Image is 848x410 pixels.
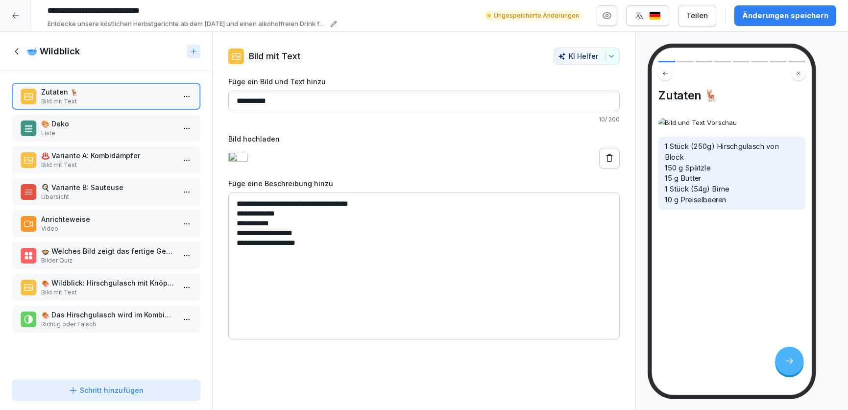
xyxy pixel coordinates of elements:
[12,83,200,110] div: Zutaten 🦌Bild mit Text
[41,129,175,138] p: Liste
[12,146,200,173] div: ♨️ Variante A: KombidämpferBild mit Text
[41,214,175,224] p: Anrichteweise
[41,150,175,161] p: ♨️ Variante A: Kombidämpfer
[41,87,175,97] p: Zutaten 🦌
[665,142,799,205] p: 1 Stück (250g) Hirschgulasch von Block 150 g Spätzle 15 g Butter 1 Stück (54g) Birne 10 g Preisel...
[41,278,175,288] p: 🍖 Wildblick: Hirschgulasch mit Knöpfle und Beilagen
[734,5,836,26] button: Änderungen speichern
[41,182,175,193] p: 🍳 Variante B: Sauteuse
[12,306,200,333] div: 🍖 Das Hirschgulasch wird im Kombidämpfer im 'Schublade erwärmen'-Programm erhitzt.Richtig oder Fa...
[12,115,200,142] div: 🎨 DekoListe
[228,178,620,189] label: Füge eine Beschreibung hinzu
[686,10,708,21] div: Teilen
[26,46,80,57] h1: 🥣 Wildblick
[41,246,175,256] p: 🍲 Welches Bild zeigt das fertige Gericht "Wildblick"?
[12,274,200,301] div: 🍖 Wildblick: Hirschgulasch mit Knöpfle und BeilagenBild mit Text
[41,193,175,201] p: Übersicht
[41,224,175,233] p: Video
[41,320,175,329] p: Richtig oder Falsch
[41,288,175,297] p: Bild mit Text
[658,118,805,127] img: Bild und Text Vorschau
[68,385,144,395] div: Schritt hinzufügen
[41,256,175,265] p: Bilder Quiz
[228,134,620,144] label: Bild hochladen
[678,5,716,26] button: Teilen
[41,97,175,106] p: Bild mit Text
[41,310,175,320] p: 🍖 Das Hirschgulasch wird im Kombidämpfer im 'Schublade erwärmen'-Programm erhitzt.
[12,242,200,269] div: 🍲 Welches Bild zeigt das fertige Gericht "Wildblick"?Bilder Quiz
[12,178,200,205] div: 🍳 Variante B: SauteuseÜbersicht
[249,49,301,63] p: Bild mit Text
[41,119,175,129] p: 🎨 Deko
[558,52,615,60] div: KI Helfer
[48,19,327,29] p: Entdecke unsere köstlichen Herbstgerichte ab dem [DATE] und einen alkoholfreien Drink für den [PE...
[41,161,175,169] p: Bild mit Text
[742,10,828,21] div: Änderungen speichern
[494,11,579,20] p: Ungespeicherte Änderungen
[554,48,620,65] button: KI Helfer
[12,380,200,401] button: Schritt hinzufügen
[658,88,805,102] h4: Zutaten 🦌
[228,115,620,124] p: 10 / 200
[228,76,620,87] label: Füge ein Bild und Text hinzu
[228,152,248,165] img: 4545dffa-5196-432f-8082-93f968c34aa6
[649,11,661,21] img: de.svg
[12,210,200,237] div: AnrichteweiseVideo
